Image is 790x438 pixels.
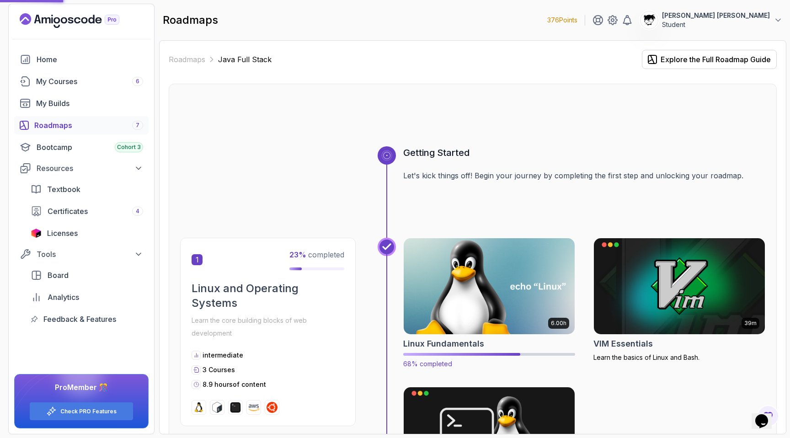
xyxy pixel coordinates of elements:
[203,380,266,389] p: 8.9 hours of content
[34,120,143,131] div: Roadmaps
[25,224,149,242] a: licenses
[169,54,205,65] a: Roadmaps
[289,250,344,259] span: completed
[14,138,149,156] a: bootcamp
[193,402,204,413] img: linux logo
[744,320,757,327] p: 39m
[37,142,143,153] div: Bootcamp
[662,11,770,20] p: [PERSON_NAME] [PERSON_NAME]
[593,337,653,350] h2: VIM Essentials
[37,163,143,174] div: Resources
[661,54,771,65] div: Explore the Full Roadmap Guide
[593,238,765,362] a: VIM Essentials card39mVIM EssentialsLearn the basics of Linux and Bash.
[14,246,149,262] button: Tools
[192,254,203,265] span: 1
[403,360,452,368] span: 68% completed
[203,351,243,360] p: intermediate
[403,146,765,159] h3: Getting Started
[403,170,765,181] p: Let's kick things off! Begin your journey by completing the first step and unlocking your roadmap.
[43,314,116,325] span: Feedback & Features
[14,160,149,176] button: Resources
[640,11,783,29] button: user profile image[PERSON_NAME] [PERSON_NAME]Student
[14,116,149,134] a: roadmaps
[31,229,42,238] img: jetbrains icon
[29,402,133,421] button: Check PRO Features
[267,402,278,413] img: ubuntu logo
[37,249,143,260] div: Tools
[47,228,78,239] span: Licenses
[136,208,139,215] span: 4
[403,337,484,350] h2: Linux Fundamentals
[593,353,765,362] p: Learn the basics of Linux and Bash.
[248,402,259,413] img: aws logo
[594,238,765,334] img: VIM Essentials card
[47,184,80,195] span: Textbook
[192,314,344,340] p: Learn the core building blocks of web development
[551,320,566,327] p: 6.00h
[60,408,117,415] a: Check PRO Features
[14,72,149,91] a: courses
[25,310,149,328] a: feedback
[37,54,143,65] div: Home
[203,366,235,374] span: 3 Courses
[25,180,149,198] a: textbook
[14,94,149,112] a: builds
[400,236,579,337] img: Linux Fundamentals card
[25,202,149,220] a: certificates
[36,76,143,87] div: My Courses
[48,206,88,217] span: Certificates
[14,50,149,69] a: home
[641,11,658,29] img: user profile image
[48,292,79,303] span: Analytics
[230,402,241,413] img: terminal logo
[642,50,777,69] button: Explore the Full Roadmap Guide
[25,266,149,284] a: board
[25,288,149,306] a: analytics
[212,402,223,413] img: bash logo
[136,78,139,85] span: 6
[192,281,344,310] h2: Linux and Operating Systems
[36,98,143,109] div: My Builds
[547,16,577,25] p: 376 Points
[662,20,770,29] p: Student
[117,144,141,151] span: Cohort 3
[163,13,218,27] h2: roadmaps
[218,54,272,65] p: Java Full Stack
[48,270,69,281] span: Board
[403,238,575,369] a: Linux Fundamentals card6.00hLinux Fundamentals68% completed
[20,13,140,28] a: Landing page
[136,122,139,129] span: 7
[752,401,781,429] iframe: chat widget
[289,250,306,259] span: 23 %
